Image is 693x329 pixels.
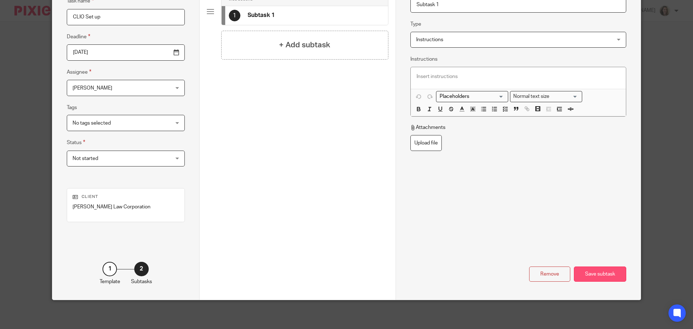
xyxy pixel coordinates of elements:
div: Save subtask [574,267,626,282]
div: 1 [229,10,240,21]
label: Assignee [67,68,91,76]
label: Type [410,21,421,28]
p: Template [100,278,120,285]
p: Client [73,194,179,200]
input: Task name [67,9,185,25]
span: Instructions [416,37,443,42]
div: 1 [103,262,117,276]
span: Not started [73,156,98,161]
div: Search for option [436,91,508,102]
h4: + Add subtask [279,39,330,51]
span: [PERSON_NAME] [73,86,112,91]
label: Deadline [67,33,90,41]
label: Tags [67,104,77,111]
p: [PERSON_NAME] Law Corporation [73,203,179,211]
input: Search for option [437,93,504,100]
input: Pick a date [67,44,185,61]
div: Remove [529,267,570,282]
label: Status [67,138,85,147]
input: Search for option [552,93,578,100]
span: No tags selected [73,121,111,126]
div: Text styles [510,91,582,102]
div: Placeholders [436,91,508,102]
label: Upload file [410,135,442,151]
label: Instructions [410,56,437,63]
h4: Subtask 1 [248,12,275,19]
p: Subtasks [131,278,152,285]
div: Search for option [510,91,582,102]
div: 2 [134,262,149,276]
p: Attachments [410,124,445,131]
span: Normal text size [512,93,551,100]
